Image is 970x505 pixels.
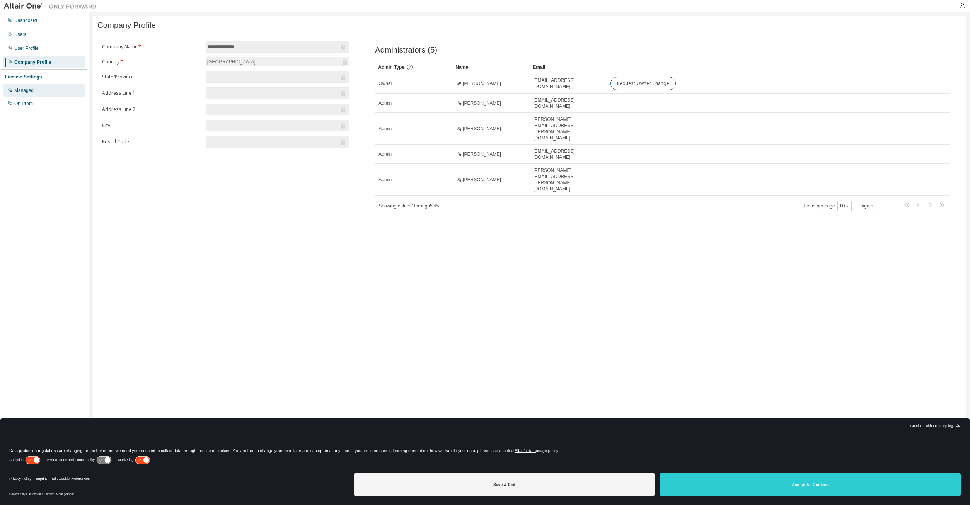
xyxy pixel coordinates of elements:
span: [PERSON_NAME] [463,177,501,183]
div: On Prem [14,100,33,107]
div: Dashboard [14,17,37,24]
label: State/Province [102,74,201,80]
div: [GEOGRAPHIC_DATA] [206,57,349,66]
img: Altair One [4,2,101,10]
span: Page n. [859,201,895,211]
label: Address Line 2 [102,106,201,112]
span: Administrators (5) [375,46,437,54]
div: License Settings [5,74,42,80]
span: [EMAIL_ADDRESS][DOMAIN_NAME] [533,148,603,160]
button: Request Owner Change [610,77,676,90]
div: Company Profile [14,59,51,65]
span: Company Profile [97,21,156,30]
div: Name [455,61,527,73]
span: Showing entries 1 through 5 of 5 [378,203,439,209]
span: Admin [378,177,392,183]
label: Address Line 1 [102,90,201,96]
div: [GEOGRAPHIC_DATA] [206,58,257,66]
span: Admin [378,151,392,157]
span: [PERSON_NAME][EMAIL_ADDRESS][PERSON_NAME][DOMAIN_NAME] [533,116,603,141]
button: 10 [839,203,850,209]
span: [PERSON_NAME] [463,126,501,132]
div: Managed [14,87,34,94]
span: Owner [378,80,392,87]
span: [PERSON_NAME] [463,80,501,87]
div: Email [533,61,604,73]
span: [PERSON_NAME][EMAIL_ADDRESS][PERSON_NAME][DOMAIN_NAME] [533,167,603,192]
span: [EMAIL_ADDRESS][DOMAIN_NAME] [533,77,603,90]
span: Items per page [804,201,852,211]
span: Admin [378,100,392,106]
label: Postal Code [102,139,201,145]
span: Admin [378,126,392,132]
span: [EMAIL_ADDRESS][DOMAIN_NAME] [533,97,603,109]
label: Country [102,59,201,65]
span: Admin Type [378,65,404,70]
label: City [102,122,201,129]
div: User Profile [14,45,39,51]
span: [PERSON_NAME] [463,151,501,157]
span: [PERSON_NAME] [463,100,501,106]
div: Users [14,31,26,37]
label: Company Name [102,44,201,50]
